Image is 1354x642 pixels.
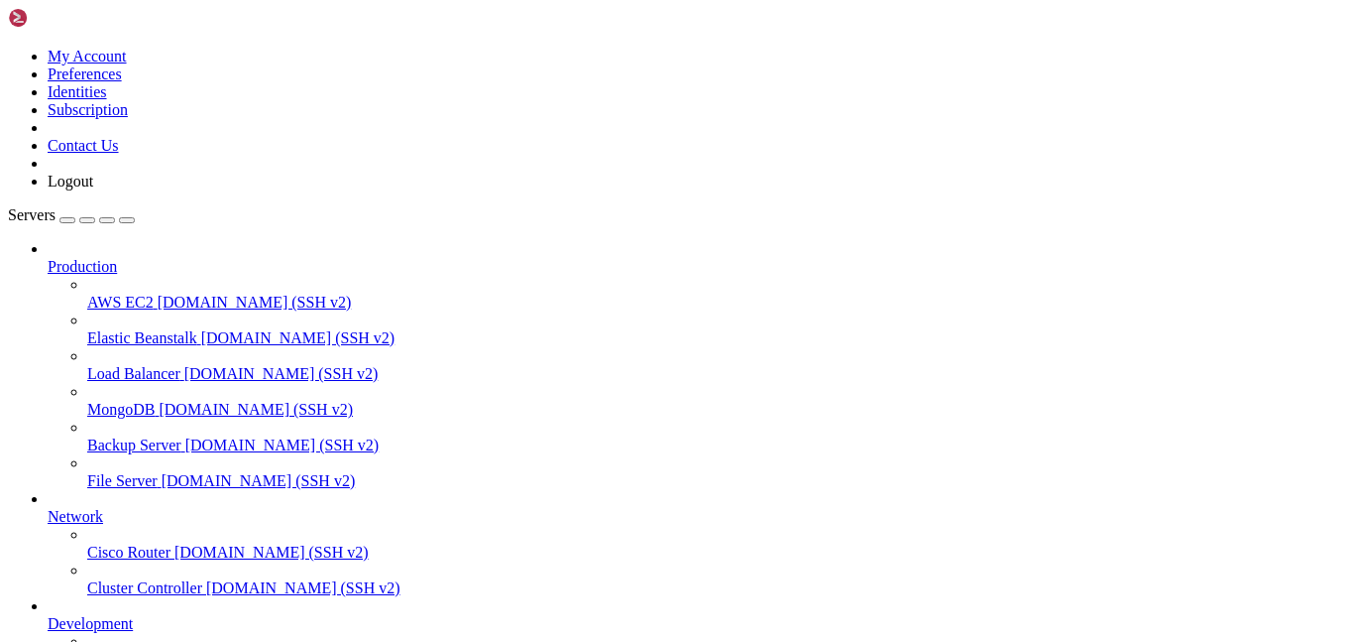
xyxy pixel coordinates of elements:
li: Production [48,240,1346,490]
a: Load Balancer [DOMAIN_NAME] (SSH v2) [87,365,1346,383]
a: Subscription [48,101,128,118]
a: File Server [DOMAIN_NAME] (SSH v2) [87,472,1346,490]
span: AWS EC2 [87,294,154,311]
a: Preferences [48,65,122,82]
img: Shellngn [8,8,122,28]
span: [DOMAIN_NAME] (SSH v2) [158,294,352,311]
span: Backup Server [87,437,181,453]
a: AWS EC2 [DOMAIN_NAME] (SSH v2) [87,294,1346,312]
span: [DOMAIN_NAME] (SSH v2) [184,365,379,382]
li: Load Balancer [DOMAIN_NAME] (SSH v2) [87,347,1346,383]
a: Cluster Controller [DOMAIN_NAME] (SSH v2) [87,579,1346,597]
li: Backup Server [DOMAIN_NAME] (SSH v2) [87,419,1346,454]
a: Identities [48,83,107,100]
span: Network [48,508,103,525]
li: File Server [DOMAIN_NAME] (SSH v2) [87,454,1346,490]
span: Elastic Beanstalk [87,329,197,346]
a: Servers [8,206,135,223]
span: Cluster Controller [87,579,202,596]
span: [DOMAIN_NAME] (SSH v2) [206,579,400,596]
a: Cisco Router [DOMAIN_NAME] (SSH v2) [87,544,1346,562]
span: Development [48,615,133,632]
a: Network [48,508,1346,526]
span: Servers [8,206,56,223]
li: Cisco Router [DOMAIN_NAME] (SSH v2) [87,526,1346,562]
li: MongoDB [DOMAIN_NAME] (SSH v2) [87,383,1346,419]
a: Development [48,615,1346,633]
span: Cisco Router [87,544,170,561]
a: Production [48,258,1346,276]
span: [DOMAIN_NAME] (SSH v2) [159,401,353,418]
span: Load Balancer [87,365,180,382]
a: Backup Server [DOMAIN_NAME] (SSH v2) [87,437,1346,454]
a: Contact Us [48,137,119,154]
a: Elastic Beanstalk [DOMAIN_NAME] (SSH v2) [87,329,1346,347]
li: Network [48,490,1346,597]
span: File Server [87,472,158,489]
li: Cluster Controller [DOMAIN_NAME] (SSH v2) [87,562,1346,597]
li: AWS EC2 [DOMAIN_NAME] (SSH v2) [87,276,1346,312]
li: Elastic Beanstalk [DOMAIN_NAME] (SSH v2) [87,312,1346,347]
span: [DOMAIN_NAME] (SSH v2) [201,329,395,346]
a: Logout [48,173,93,190]
span: Production [48,258,117,275]
span: [DOMAIN_NAME] (SSH v2) [185,437,380,453]
a: My Account [48,48,127,64]
span: [DOMAIN_NAME] (SSH v2) [162,472,356,489]
span: [DOMAIN_NAME] (SSH v2) [174,544,369,561]
a: MongoDB [DOMAIN_NAME] (SSH v2) [87,401,1346,419]
span: MongoDB [87,401,155,418]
